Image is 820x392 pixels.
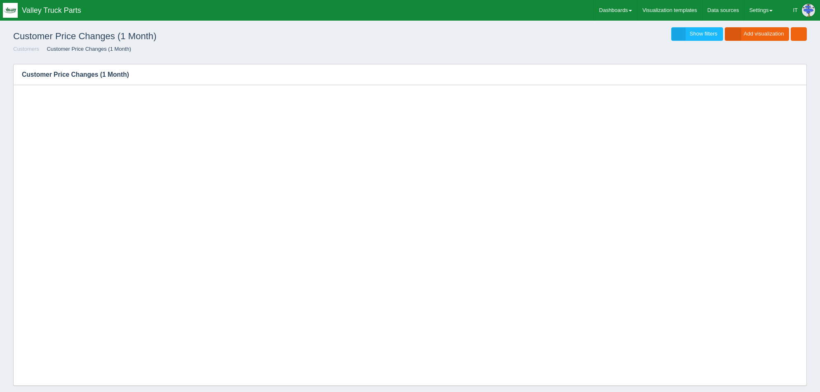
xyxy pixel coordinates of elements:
[725,27,789,41] a: Add visualization
[802,4,815,17] img: Profile Picture
[690,31,717,37] span: Show filters
[13,46,39,52] a: Customers
[3,3,18,18] img: q1blfpkbivjhsugxdrfq.png
[671,27,723,41] a: Show filters
[793,2,798,19] div: IT
[13,27,410,45] h1: Customer Price Changes (1 Month)
[14,64,794,85] h3: Customer Price Changes (1 Month)
[22,6,81,14] span: Valley Truck Parts
[40,45,131,53] li: Customer Price Changes (1 Month)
